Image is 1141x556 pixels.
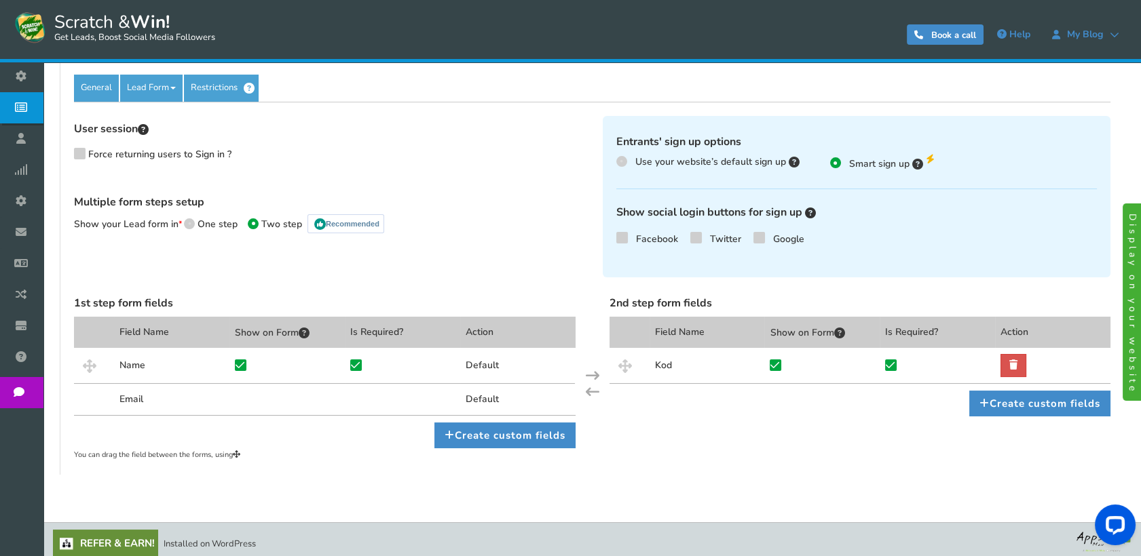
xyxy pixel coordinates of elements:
span: Move [233,450,240,458]
span: Installed on WordPress [164,538,256,550]
div: Default [460,383,576,415]
h4: 2nd step form fields [610,298,1111,310]
span: Recommended [307,214,384,233]
div: Action [460,317,576,348]
iframe: LiveChat chat widget [1084,499,1141,556]
a: Restrictions [184,75,259,102]
span: Scratch & [48,10,215,44]
div: Email [114,383,229,415]
span: Twitter [710,233,741,245]
img: Scratch and Win [14,10,48,44]
a: Create custom fields [434,422,576,448]
a: Help [990,24,1037,45]
span: One step [198,218,238,231]
div: Field Name [650,317,765,348]
div: Default [460,348,576,383]
span: Smart sign up [849,157,910,170]
div: Is Required? [345,317,460,348]
small: Get Leads, Boost Social Media Followers [54,33,215,43]
span: Use your website’s default sign up [635,155,786,168]
strong: Win! [130,10,170,34]
span: Social platform buttons will be displayed on the sign up form. Users will then be able to sign up... [802,206,816,221]
label: Show your Lead form in [74,218,182,231]
span: Book a call [931,29,976,41]
h4: Multiple form steps setup [74,197,582,209]
span: My Blog [1060,29,1110,40]
div: Show on Form [764,317,880,348]
div: Is Required? [880,317,995,348]
a: Scratch &Win! Get Leads, Boost Social Media Followers [14,10,215,44]
img: bg_logo_foot.webp [1077,530,1131,552]
span: Facebook [636,233,678,245]
span: Two step [261,218,302,231]
div: Action [995,317,1110,348]
span: Help [1009,28,1030,41]
span: Move [615,355,635,376]
span: Force returning users to Sign in ? [88,148,231,161]
div: Field Name [114,317,229,348]
h4: Entrants' sign up options [616,136,1098,148]
h4: Show social login buttons for sign up [616,206,1098,219]
h4: 1st step form fields [74,298,576,310]
h4: User session [74,123,582,136]
a: Book a call [907,24,984,45]
span: Move [79,355,100,376]
span: Google [773,233,804,245]
small: You can drag the field between the forms, using [74,450,240,460]
div: Kod [650,348,765,383]
a: Lead Form [120,75,183,102]
div: Name [114,348,229,383]
div: Show on Form [229,317,345,348]
a: Create custom fields [969,391,1110,416]
a: General [74,75,119,102]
